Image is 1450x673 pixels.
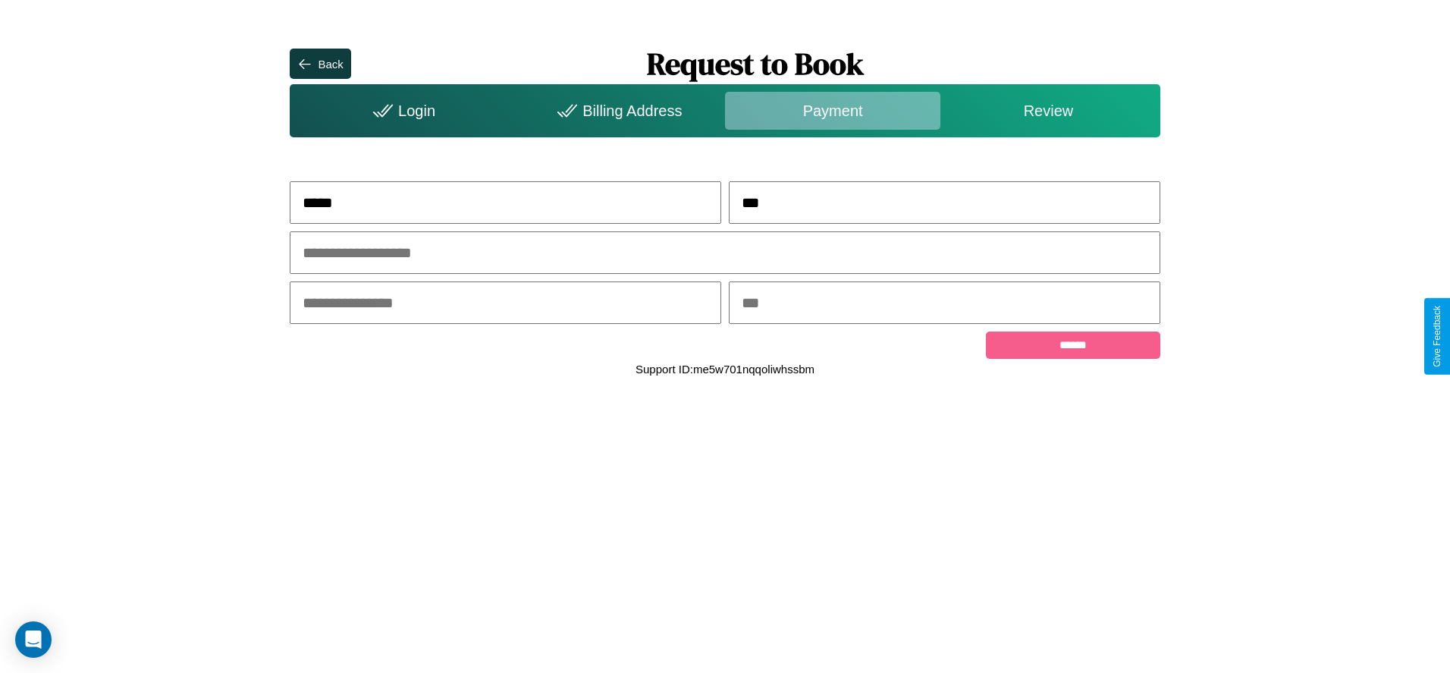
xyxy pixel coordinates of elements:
p: Support ID: me5w701nqqoliwhssbm [636,359,814,379]
div: Payment [725,92,940,130]
div: Open Intercom Messenger [15,621,52,658]
h1: Request to Book [351,43,1160,84]
div: Review [940,92,1156,130]
div: Login [293,92,509,130]
div: Back [318,58,343,71]
div: Give Feedback [1432,306,1442,367]
button: Back [290,49,350,79]
div: Billing Address [510,92,725,130]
